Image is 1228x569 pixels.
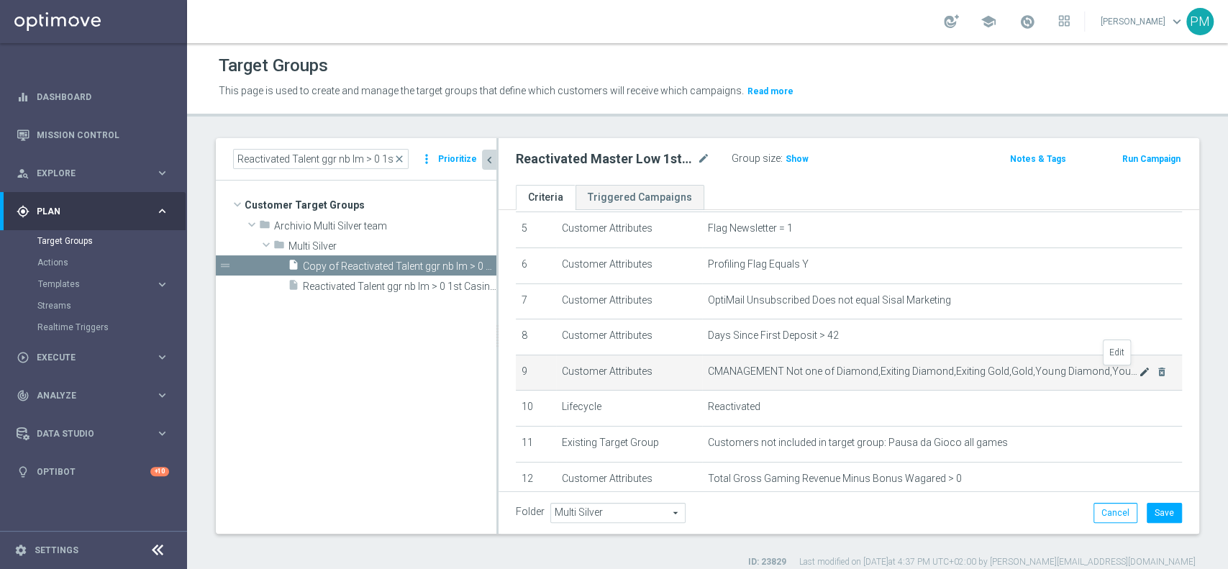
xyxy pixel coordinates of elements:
[17,465,29,478] i: lightbulb
[37,78,169,116] a: Dashboard
[16,466,170,478] button: lightbulb Optibot +10
[708,329,839,342] span: Days Since First Deposit > 42
[436,150,479,169] button: Prioritize
[516,355,556,391] td: 9
[1099,11,1186,32] a: [PERSON_NAME]keyboard_arrow_down
[516,426,556,462] td: 11
[16,129,170,141] div: Mission Control
[17,351,155,364] div: Execute
[576,185,704,210] a: Triggered Campaigns
[37,300,150,311] a: Streams
[155,350,169,364] i: keyboard_arrow_right
[781,153,783,165] label: :
[37,252,186,273] div: Actions
[556,319,703,355] td: Customer Attributes
[17,78,169,116] div: Dashboard
[219,55,328,76] h1: Target Groups
[17,116,169,154] div: Mission Control
[16,428,170,440] button: Data Studio keyboard_arrow_right
[303,281,496,293] span: Reactivated Talent ggr nb lm &gt; 0 1st Casino lm
[16,352,170,363] button: play_circle_outline Execute keyboard_arrow_right
[556,212,703,248] td: Customer Attributes
[37,295,186,317] div: Streams
[483,153,496,167] i: chevron_left
[708,437,1008,449] span: Customers not included in target group: Pausa da Gioco all games
[17,389,29,402] i: track_changes
[732,153,781,165] label: Group size
[155,388,169,402] i: keyboard_arrow_right
[1009,151,1068,167] button: Notes & Tags
[708,401,760,413] span: Reactivated
[37,116,169,154] a: Mission Control
[274,220,496,232] span: Archivio Multi Silver team
[37,322,150,333] a: Realtime Triggers
[245,195,496,215] span: Customer Target Groups
[17,389,155,402] div: Analyze
[516,391,556,427] td: 10
[16,168,170,179] button: person_search Explore keyboard_arrow_right
[556,355,703,391] td: Customer Attributes
[17,351,29,364] i: play_circle_outline
[16,91,170,103] button: equalizer Dashboard
[288,259,299,276] i: insert_drive_file
[17,167,155,180] div: Explore
[556,391,703,427] td: Lifecycle
[37,278,170,290] div: Templates keyboard_arrow_right
[16,206,170,217] button: gps_fixed Plan keyboard_arrow_right
[1093,503,1137,523] button: Cancel
[708,258,809,270] span: Profiling Flag Equals Y
[38,280,155,288] div: Templates
[482,150,496,170] button: chevron_left
[708,294,951,306] span: OptiMail Unsubscribed Does not equal Sisal Marketing
[16,390,170,401] div: track_changes Analyze keyboard_arrow_right
[17,452,169,491] div: Optibot
[259,219,270,235] i: folder
[516,462,556,498] td: 12
[1169,14,1185,29] span: keyboard_arrow_down
[394,153,405,165] span: close
[17,205,155,218] div: Plan
[516,247,556,283] td: 6
[37,273,186,295] div: Templates
[516,212,556,248] td: 5
[556,247,703,283] td: Customer Attributes
[516,506,545,518] label: Folder
[556,283,703,319] td: Customer Attributes
[37,317,186,338] div: Realtime Triggers
[799,556,1196,568] label: Last modified on [DATE] at 4:37 PM UTC+02:00 by [PERSON_NAME][EMAIL_ADDRESS][DOMAIN_NAME]
[748,556,786,568] label: ID: 23829
[516,283,556,319] td: 7
[556,462,703,498] td: Customer Attributes
[155,278,169,291] i: keyboard_arrow_right
[14,544,27,557] i: settings
[37,207,155,216] span: Plan
[981,14,996,29] span: school
[37,452,150,491] a: Optibot
[35,546,78,555] a: Settings
[155,204,169,218] i: keyboard_arrow_right
[37,230,186,252] div: Target Groups
[786,154,809,164] span: Show
[1156,366,1168,378] i: delete_forever
[17,91,29,104] i: equalizer
[37,391,155,400] span: Analyze
[37,235,150,247] a: Target Groups
[17,167,29,180] i: person_search
[708,473,962,485] span: Total Gross Gaming Revenue Minus Bonus Wagared > 0
[233,149,409,169] input: Quick find group or folder
[288,240,496,252] span: Multi Silver
[708,222,793,235] span: Flag Newsletter = 1
[516,185,576,210] a: Criteria
[219,85,744,96] span: This page is used to create and manage the target groups that define which customers will receive...
[155,166,169,180] i: keyboard_arrow_right
[419,149,434,169] i: more_vert
[697,150,710,168] i: mode_edit
[708,365,1139,378] span: CMANAGEMENT Not one of Diamond,Exiting Diamond,Exiting Gold,Gold,Young Diamond,Young Gold,Exiting...
[288,279,299,296] i: insert_drive_file
[303,260,496,273] span: Copy of Reactivated Talent ggr nb lm &gt; 0 1st Casino lm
